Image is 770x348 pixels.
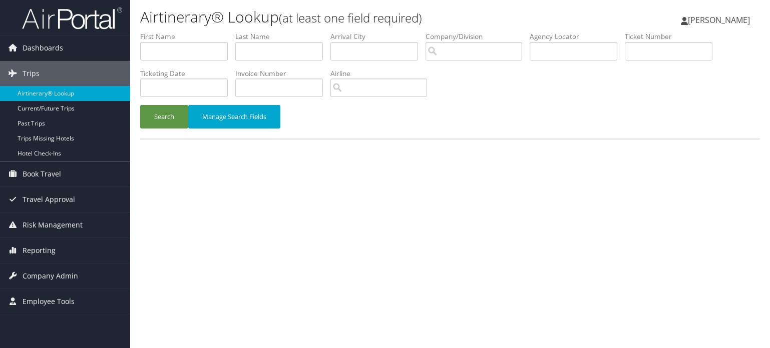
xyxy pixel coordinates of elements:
label: Last Name [235,31,330,41]
span: Company Admin [23,263,78,288]
label: First Name [140,31,235,41]
span: Risk Management [23,212,83,237]
label: Company/Division [426,31,530,41]
label: Airline [330,68,435,78]
button: Search [140,105,188,128]
label: Invoice Number [235,68,330,78]
span: Trips [23,61,40,86]
label: Agency Locator [530,31,625,41]
button: Manage Search Fields [188,105,280,128]
span: Travel Approval [23,187,75,212]
span: [PERSON_NAME] [688,14,750,25]
label: Ticketing Date [140,68,235,78]
label: Ticket Number [625,31,720,41]
small: (at least one field required) [279,9,422,26]
span: Book Travel [23,161,61,186]
img: airportal-logo.png [22,6,122,30]
a: [PERSON_NAME] [681,5,760,35]
span: Dashboards [23,35,63,60]
span: Reporting [23,238,56,263]
span: Employee Tools [23,289,75,314]
label: Arrival City [330,31,426,41]
h1: Airtinerary® Lookup [140,6,553,27]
